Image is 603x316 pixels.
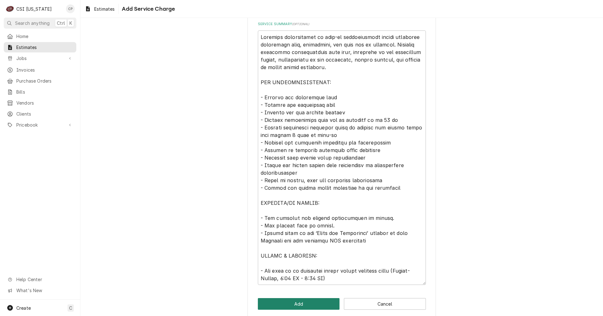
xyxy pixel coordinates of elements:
div: CSI Kentucky's Avatar [6,4,14,13]
a: Bills [4,87,76,97]
span: ( optional ) [292,22,310,26]
div: Button Group [258,298,426,310]
a: Go to Jobs [4,53,76,63]
label: Service Summary [258,22,426,27]
a: Vendors [4,98,76,108]
a: Go to Pricebook [4,120,76,130]
div: Craig Pierce's Avatar [66,4,75,13]
a: Clients [4,109,76,119]
a: Purchase Orders [4,76,76,86]
div: Service Summary [258,22,426,285]
span: Clients [16,111,73,117]
a: Home [4,31,76,41]
span: Jobs [16,55,64,62]
a: Go to Help Center [4,274,76,285]
span: Home [16,33,73,40]
span: Ctrl [57,20,65,26]
span: What's New [16,287,73,294]
button: Cancel [344,298,426,310]
button: Add [258,298,340,310]
div: C [6,4,14,13]
span: Add Service Charge [120,5,175,13]
div: CSI [US_STATE] [16,6,52,12]
span: Estimates [94,6,115,12]
textarea: Loremips dolorsitamet co adip-el seddoeiusmodt incidi utlaboree doloremagn aliq, enimadmini, ven ... [258,30,426,285]
span: Estimates [16,44,73,51]
span: C [69,305,72,311]
span: Purchase Orders [16,78,73,84]
span: Invoices [16,67,73,73]
span: Search anything [15,20,50,26]
span: Pricebook [16,122,64,128]
div: CP [66,4,75,13]
a: Estimates [82,4,117,14]
span: Bills [16,89,73,95]
span: Create [16,305,31,311]
span: K [69,20,72,26]
button: Search anythingCtrlK [4,18,76,29]
a: Estimates [4,42,76,52]
span: Vendors [16,100,73,106]
a: Go to What's New [4,285,76,296]
a: Invoices [4,65,76,75]
div: Button Group Row [258,298,426,310]
span: Help Center [16,276,73,283]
